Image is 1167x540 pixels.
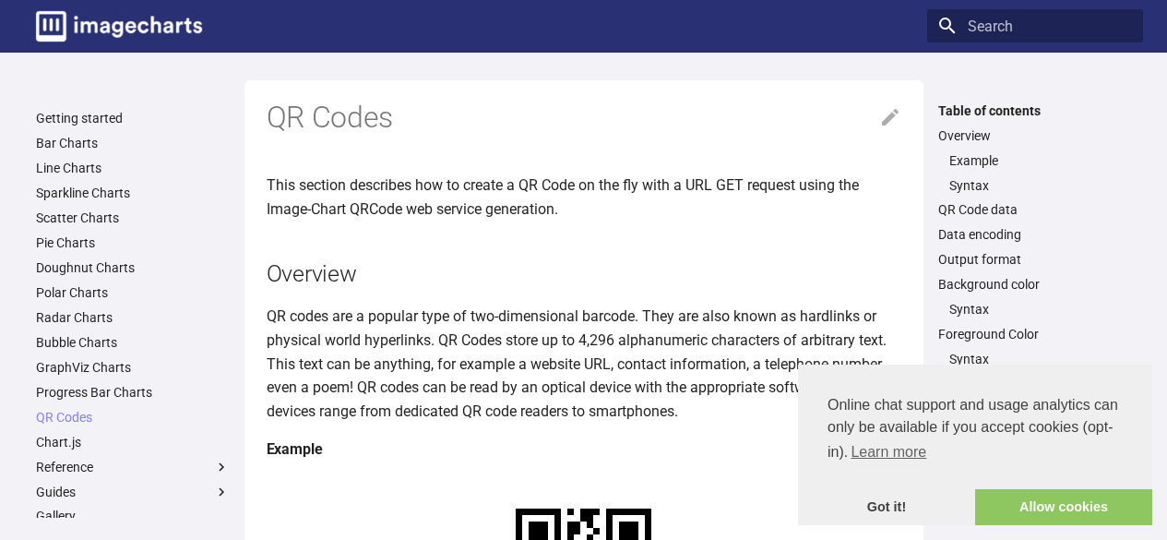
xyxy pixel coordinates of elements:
[267,174,901,221] p: This section describes how to create a QR Code on the fly with a URL GET request using the Image-...
[36,484,230,500] label: Guides
[938,301,1132,318] nav: Background color
[36,409,230,426] a: QR Codes
[36,234,230,251] a: Pie Charts
[949,152,1132,169] a: Example
[267,258,901,290] h2: Overview
[36,359,230,376] a: GraphViz Charts
[949,351,1132,367] a: Syntax
[927,102,1143,119] label: Table of contents
[949,177,1132,194] a: Syntax
[267,99,901,138] h1: QR Codes
[36,259,230,276] a: Doughnut Charts
[938,326,1132,342] a: Foreground Color
[938,152,1132,194] nav: Overview
[36,309,230,326] a: Radar Charts
[267,438,901,462] h4: Example
[36,160,230,176] a: Line Charts
[938,351,1132,367] nav: Foreground Color
[938,201,1132,218] a: QR Code data
[267,305,901,423] p: QR codes are a popular type of two-dimensional barcode. They are also known as hardlinks or physi...
[938,251,1132,268] a: Output format
[927,9,1143,42] input: Search
[927,102,1143,393] nav: Table of contents
[36,135,230,151] a: Bar Charts
[36,459,230,475] label: Reference
[938,127,1132,144] a: Overview
[36,384,230,401] a: Progress Bar Charts
[36,210,230,226] a: Scatter Charts
[36,110,230,126] a: Getting started
[36,508,230,524] a: Gallery
[798,489,975,526] a: dismiss cookie message
[949,301,1132,318] a: Syntax
[828,394,1123,466] span: Online chat support and usage analytics can only be available if you accept cookies (opt-in).
[36,185,230,201] a: Sparkline Charts
[848,438,929,466] a: learn more about cookies
[36,11,202,42] img: logo
[798,365,1152,525] div: cookieconsent
[36,284,230,301] a: Polar Charts
[36,334,230,351] a: Bubble Charts
[975,489,1152,526] a: allow cookies
[938,226,1132,243] a: Data encoding
[938,276,1132,293] a: Background color
[29,4,209,49] a: Image-Charts documentation
[36,434,230,450] a: Chart.js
